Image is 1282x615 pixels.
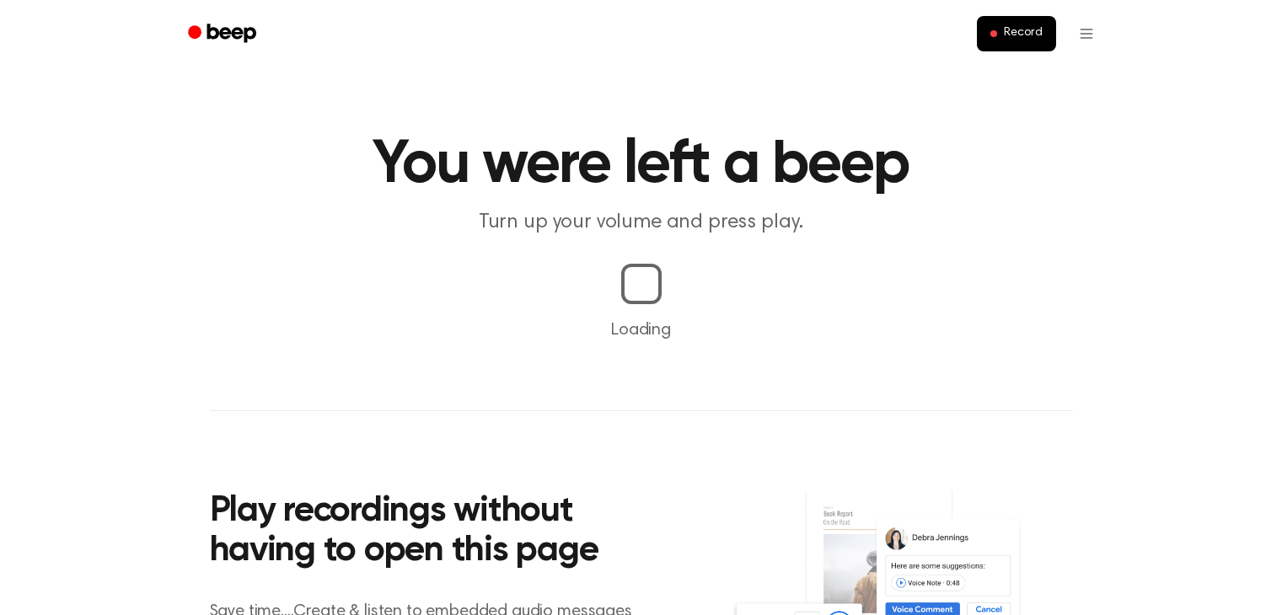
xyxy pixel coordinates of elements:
p: Turn up your volume and press play. [318,209,965,237]
h2: Play recordings without having to open this page [210,492,664,572]
a: Beep [176,18,271,51]
p: Loading [20,318,1262,343]
button: Open menu [1066,13,1107,54]
h1: You were left a beep [210,135,1073,195]
button: Record [977,16,1055,51]
span: Record [1004,26,1042,41]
